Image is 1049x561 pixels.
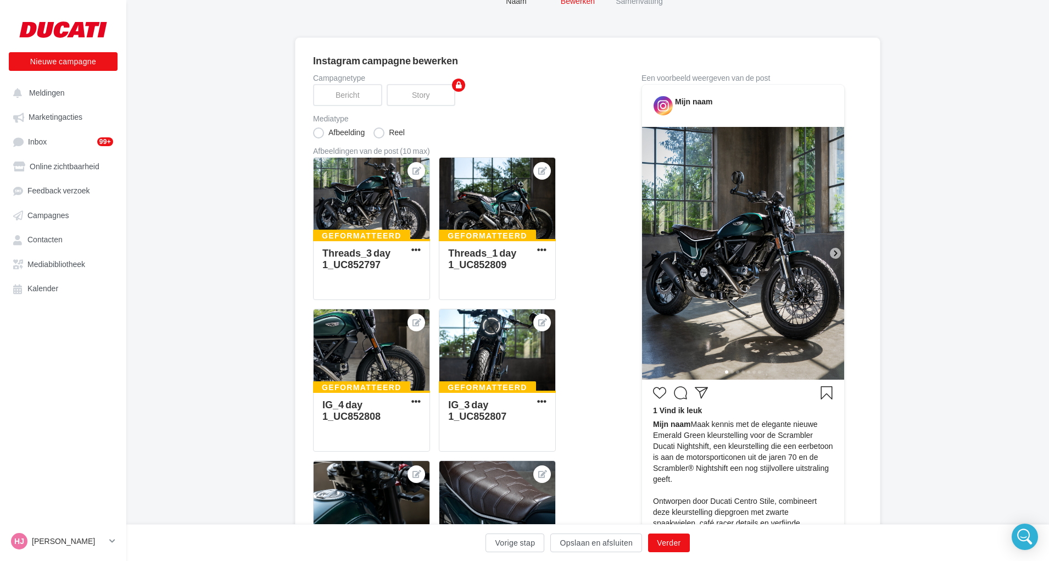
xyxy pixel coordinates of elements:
[7,180,120,200] a: Feedback verzoek
[486,534,544,552] button: Vorige stap
[27,284,58,293] span: Kalender
[14,536,24,547] span: HJ
[27,235,63,245] span: Contacten
[7,278,120,298] a: Kalender
[7,82,115,102] button: Meldingen
[30,162,99,171] span: Online zichtbaarheid
[641,74,845,82] div: Een voorbeeld weergeven van de post
[29,88,65,97] span: Meldingen
[7,131,120,152] a: Inbox99+
[27,186,90,196] span: Feedback verzoek
[675,96,712,107] div: Mijn naam
[27,210,69,220] span: Campagnes
[439,230,536,242] div: Geformatteerd
[653,386,666,399] svg: J’aime
[313,230,410,242] div: Geformatteerd
[28,137,47,146] span: Inbox
[373,127,405,138] label: Reel
[695,386,708,399] svg: Partager la publication
[653,405,833,419] div: 1 Vind ik leuk
[313,115,606,123] label: Mediatype
[9,531,118,552] a: HJ [PERSON_NAME]
[97,137,113,146] div: 99+
[653,420,690,429] span: Mijn naam
[820,386,833,399] svg: Enregistrer
[448,398,506,422] div: IG_3 day 1_UC852807
[7,254,120,274] a: Mediabibliotheek
[7,107,120,126] a: Marketingacties
[7,156,120,176] a: Online zichtbaarheid
[313,127,365,138] label: Afbeelding
[550,534,642,552] button: Opslaan en afsluiten
[313,147,606,155] div: Afbeeldingen van de post (10 max)
[7,205,120,225] a: Campagnes
[322,247,390,270] div: Threads_3 day 1_UC852797
[439,381,536,393] div: Geformatteerd
[448,247,516,270] div: Threads_1 day 1_UC852809
[674,386,687,399] svg: Commenter
[1012,524,1038,550] div: Open Intercom Messenger
[313,381,410,393] div: Geformatteerd
[313,55,862,65] div: Instagram campagne bewerken
[313,74,606,82] label: Campagnetype
[9,52,118,71] button: Nieuwe campagne
[29,113,82,122] span: Marketingacties
[7,229,120,249] a: Contacten
[322,398,381,422] div: IG_4 day 1_UC852808
[32,536,105,547] p: [PERSON_NAME]
[27,259,85,269] span: Mediabibliotheek
[648,534,689,552] button: Verder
